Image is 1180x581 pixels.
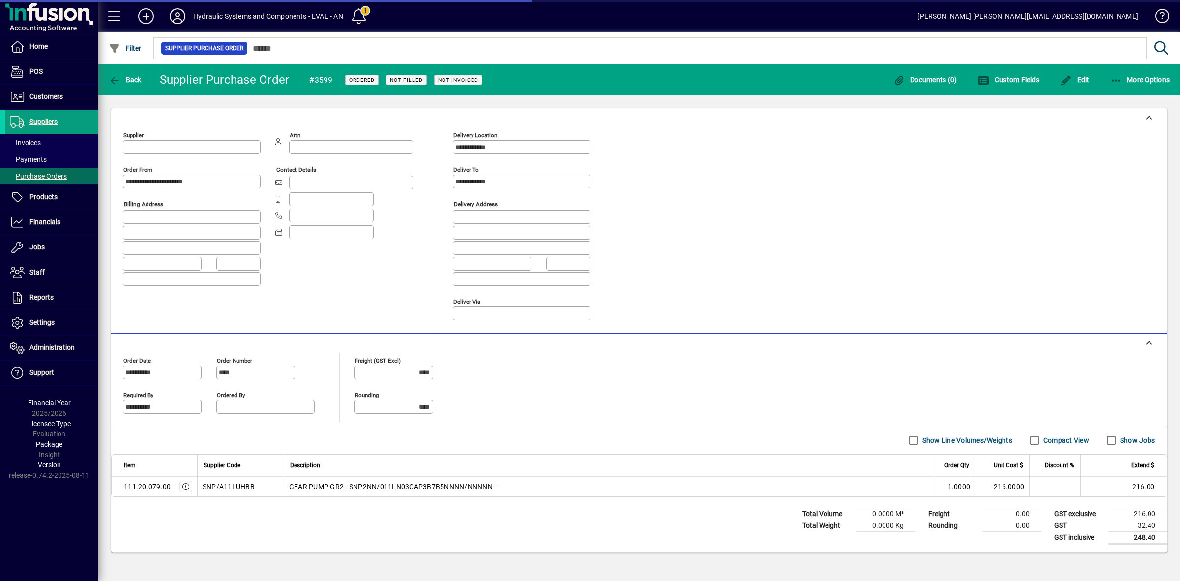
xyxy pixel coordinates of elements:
[1108,71,1173,89] button: More Options
[1080,477,1167,496] td: 216.00
[5,285,98,310] a: Reports
[920,435,1012,445] label: Show Line Volumes/Weights
[109,44,142,52] span: Filter
[10,172,67,180] span: Purchase Orders
[29,193,58,201] span: Products
[10,139,41,147] span: Invoices
[29,218,60,226] span: Financials
[453,132,497,139] mat-label: Delivery Location
[98,71,152,89] app-page-header-button: Back
[290,132,300,139] mat-label: Attn
[1118,435,1155,445] label: Show Jobs
[5,134,98,151] a: Invoices
[29,268,45,276] span: Staff
[123,391,153,398] mat-label: Required by
[1045,460,1074,471] span: Discount %
[1108,520,1167,531] td: 32.40
[923,508,982,520] td: Freight
[5,168,98,184] a: Purchase Orders
[1049,531,1108,544] td: GST inclusive
[453,166,479,173] mat-label: Deliver To
[975,71,1042,89] button: Custom Fields
[123,132,144,139] mat-label: Supplier
[5,235,98,260] a: Jobs
[193,8,343,24] div: Hydraulic Systems and Components - EVAL - AN
[165,43,243,53] span: Supplier Purchase Order
[29,293,54,301] span: Reports
[29,92,63,100] span: Customers
[123,357,151,364] mat-label: Order date
[162,7,193,25] button: Profile
[390,77,423,83] span: Not Filled
[29,343,75,351] span: Administration
[130,7,162,25] button: Add
[977,76,1039,84] span: Custom Fields
[106,71,144,89] button: Back
[106,39,144,57] button: Filter
[29,118,58,125] span: Suppliers
[856,520,915,531] td: 0.0000 Kg
[5,310,98,335] a: Settings
[355,357,401,364] mat-label: Freight (GST excl)
[309,72,332,88] div: #3599
[38,461,61,469] span: Version
[10,155,47,163] span: Payments
[1108,508,1167,520] td: 216.00
[994,460,1023,471] span: Unit Cost $
[29,318,55,326] span: Settings
[290,460,320,471] span: Description
[1131,460,1154,471] span: Extend $
[36,440,62,448] span: Package
[124,460,136,471] span: Item
[936,477,975,496] td: 1.0000
[28,420,71,428] span: Licensee Type
[5,210,98,235] a: Financials
[1108,531,1167,544] td: 248.40
[893,76,957,84] span: Documents (0)
[982,508,1041,520] td: 0.00
[438,77,478,83] span: Not Invoiced
[355,391,379,398] mat-label: Rounding
[891,71,960,89] button: Documents (0)
[29,368,54,376] span: Support
[5,336,98,360] a: Administration
[923,520,982,531] td: Rounding
[1049,520,1108,531] td: GST
[1148,2,1168,34] a: Knowledge Base
[1049,508,1108,520] td: GST exclusive
[204,460,240,471] span: Supplier Code
[856,508,915,520] td: 0.0000 M³
[797,520,856,531] td: Total Weight
[5,34,98,59] a: Home
[1110,76,1170,84] span: More Options
[217,357,252,364] mat-label: Order number
[289,482,497,491] span: GEAR PUMP GR2 - SNP2NN/011LN03CAP3B7B5NNNN/NNNNN -
[5,85,98,109] a: Customers
[982,520,1041,531] td: 0.00
[975,477,1029,496] td: 216.0000
[944,460,969,471] span: Order Qty
[29,42,48,50] span: Home
[29,67,43,75] span: POS
[1060,76,1090,84] span: Edit
[5,185,98,210] a: Products
[797,508,856,520] td: Total Volume
[217,391,245,398] mat-label: Ordered by
[1058,71,1092,89] button: Edit
[917,8,1138,24] div: [PERSON_NAME] [PERSON_NAME][EMAIL_ADDRESS][DOMAIN_NAME]
[28,399,71,407] span: Financial Year
[29,243,45,251] span: Jobs
[124,482,171,491] div: 111.20.079.00
[349,77,375,83] span: Ordered
[160,72,290,88] div: Supplier Purchase Order
[1041,435,1089,445] label: Compact View
[453,298,480,305] mat-label: Deliver via
[5,361,98,385] a: Support
[197,477,284,496] td: SNP/A11LUHBB
[5,151,98,168] a: Payments
[5,260,98,285] a: Staff
[123,166,152,173] mat-label: Order from
[109,76,142,84] span: Back
[5,60,98,84] a: POS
